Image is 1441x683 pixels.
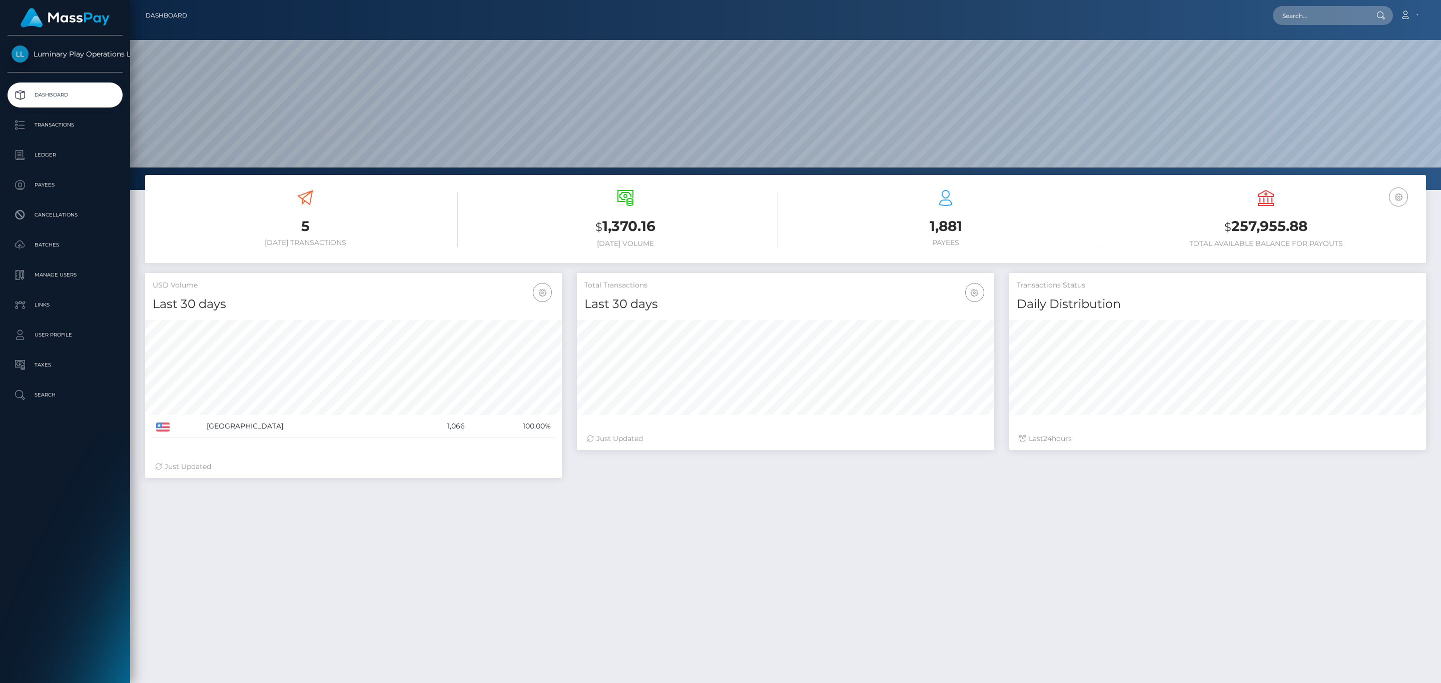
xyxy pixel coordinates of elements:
td: 1,066 [408,415,468,438]
p: Transactions [12,117,119,132]
img: US.png [156,422,170,431]
p: User Profile [12,327,119,342]
td: 100.00% [468,415,554,438]
p: Batches [12,237,119,252]
h6: Total Available Balance for Payouts [1113,239,1418,248]
p: Search [12,387,119,402]
span: 24 [1043,434,1052,443]
h6: [DATE] Volume [473,239,778,248]
p: Taxes [12,357,119,372]
h6: Payees [793,238,1098,247]
p: Manage Users [12,267,119,282]
h4: Last 30 days [584,295,986,313]
small: $ [595,220,602,234]
div: Just Updated [587,433,984,444]
span: Luminary Play Operations Limited [8,49,123,58]
td: [GEOGRAPHIC_DATA] [203,415,408,438]
h3: 5 [153,216,458,236]
h5: Total Transactions [584,280,986,290]
h5: USD Volume [153,280,554,290]
div: Last hours [1019,433,1416,444]
a: Transactions [8,112,123,137]
a: Ledger [8,142,123,167]
h3: 1,881 [793,216,1098,236]
h4: Daily Distribution [1017,295,1418,313]
p: Links [12,297,119,312]
p: Dashboard [12,87,119,102]
a: Search [8,382,123,407]
a: Payees [8,172,123,197]
h5: Transactions Status [1017,280,1418,290]
p: Ledger [12,147,119,162]
a: Dashboard [8,82,123,107]
a: Cancellations [8,202,123,227]
a: Manage Users [8,262,123,287]
a: Taxes [8,352,123,377]
a: Links [8,292,123,317]
div: Just Updated [155,461,552,472]
small: $ [1224,220,1231,234]
h6: [DATE] Transactions [153,238,458,247]
p: Cancellations [12,207,119,222]
input: Search... [1273,6,1367,25]
a: User Profile [8,322,123,347]
a: Dashboard [146,5,187,26]
p: Payees [12,177,119,192]
img: MassPay Logo [21,8,110,27]
a: Batches [8,232,123,257]
h4: Last 30 days [153,295,554,313]
img: Luminary Play Operations Limited [12,45,29,62]
h3: 257,955.88 [1113,216,1418,237]
h3: 1,370.16 [473,216,778,237]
